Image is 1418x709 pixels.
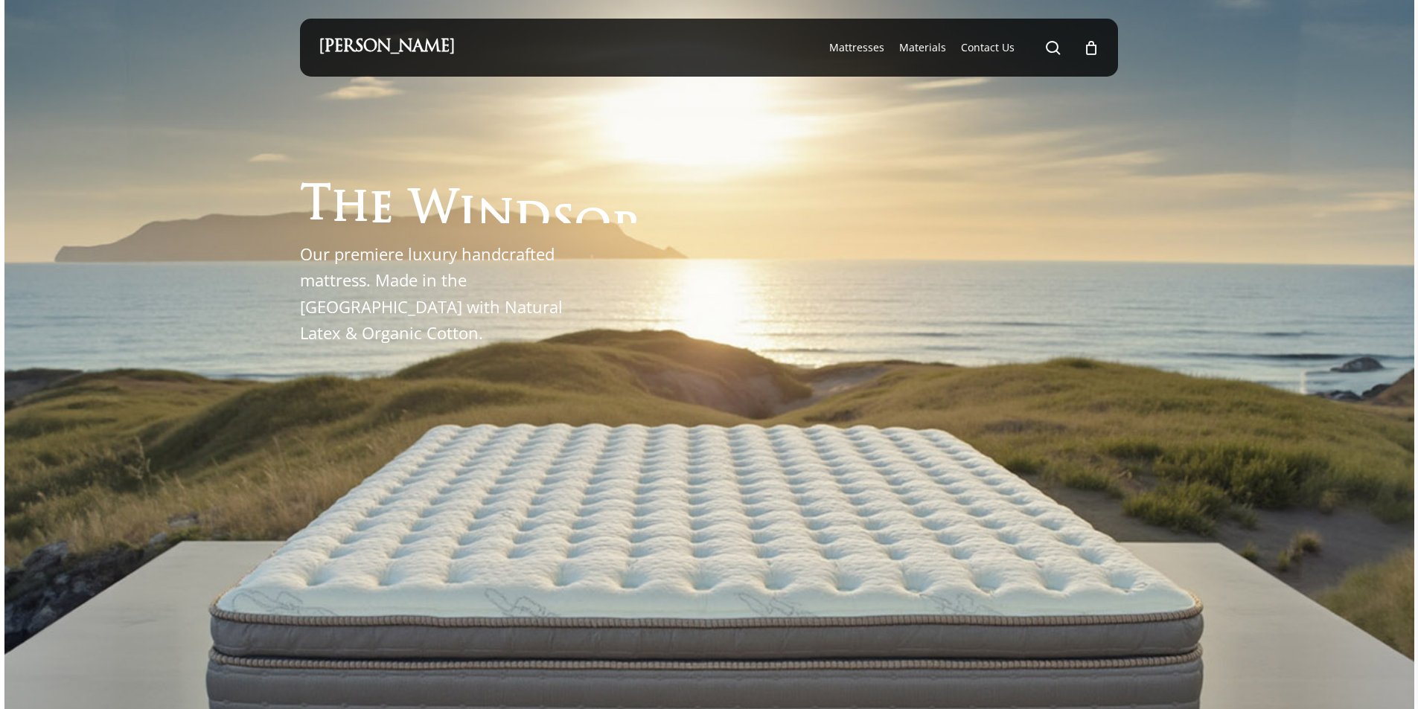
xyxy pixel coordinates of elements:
[476,194,514,240] span: n
[369,188,394,234] span: e
[829,40,884,55] a: Mattresses
[459,192,476,237] span: i
[899,40,946,54] span: Materials
[611,208,642,253] span: r
[551,200,575,246] span: s
[575,204,611,249] span: o
[514,197,551,243] span: d
[961,40,1015,55] a: Contact Us
[822,19,1099,77] nav: Main Menu
[409,190,459,235] span: W
[829,40,884,54] span: Mattresses
[899,40,946,55] a: Materials
[300,178,642,223] h1: The Windsor
[331,186,369,231] span: h
[300,241,579,346] p: Our premiere luxury handcrafted mattress. Made in the [GEOGRAPHIC_DATA] with Natural Latex & Orga...
[961,40,1015,54] span: Contact Us
[300,185,331,230] span: T
[319,39,455,56] a: [PERSON_NAME]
